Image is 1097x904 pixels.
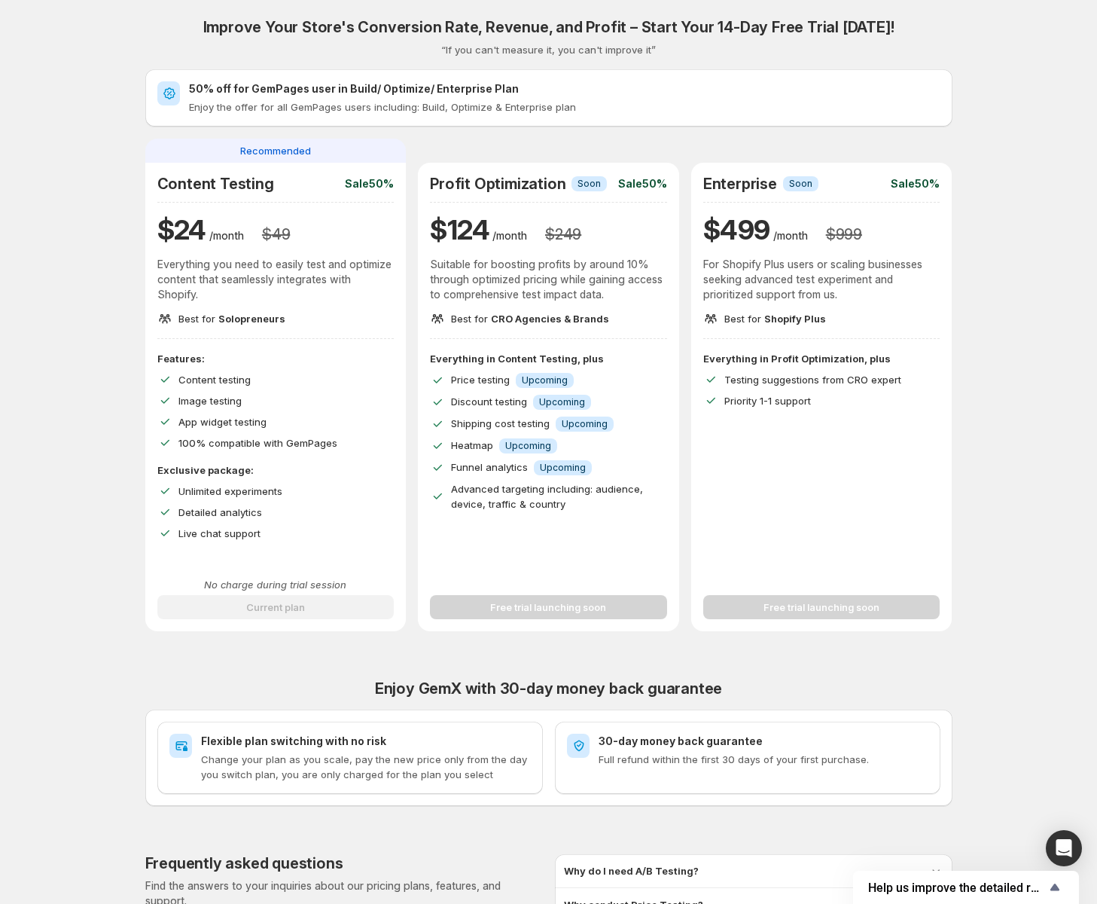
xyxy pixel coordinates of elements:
span: Soon [789,178,812,190]
h3: $ 249 [545,225,581,243]
p: Everything in Profit Optimization, plus [703,351,940,366]
h2: Flexible plan switching with no risk [201,734,531,749]
span: Help us improve the detailed report for A/B campaigns [868,881,1046,895]
p: Full refund within the first 30 days of your first purchase. [599,752,928,767]
span: Upcoming [505,440,551,452]
span: Solopreneurs [218,313,285,325]
h1: $ 124 [430,212,489,248]
p: /month [209,228,244,243]
span: Upcoming [540,462,586,474]
h2: Frequently asked questions [145,854,343,872]
span: App widget testing [178,416,267,428]
p: Best for [451,311,609,326]
p: Sale 50% [618,176,667,191]
span: Upcoming [562,418,608,430]
span: Recommended [240,143,311,158]
span: Price testing [451,374,510,386]
span: Funnel analytics [451,461,528,473]
span: Priority 1-1 support [724,395,811,407]
span: Soon [577,178,601,190]
p: Change your plan as you scale, pay the new price only from the day you switch plan, you are only ... [201,752,531,782]
p: Features: [157,351,395,366]
p: Best for [724,311,826,326]
p: Exclusive package: [157,463,395,478]
span: Upcoming [539,396,585,408]
p: “If you can't measure it, you can't improve it” [441,42,656,57]
h2: Enterprise [703,175,777,193]
span: Content testing [178,374,251,386]
span: Image testing [178,395,242,407]
p: Sale 50% [345,176,394,191]
p: No charge during trial session [157,577,395,592]
p: Enjoy the offer for all GemPages users including: Build, Optimize & Enterprise plan [189,99,940,115]
p: Best for [178,311,285,326]
p: Sale 50% [891,176,940,191]
span: Discount testing [451,395,527,408]
p: Everything you need to easily test and optimize content that seamlessly integrates with Shopify. [157,257,395,302]
h1: $ 499 [703,212,770,248]
span: Testing suggestions from CRO expert [724,374,901,386]
h3: $ 999 [826,225,862,243]
p: For Shopify Plus users or scaling businesses seeking advanced test experiment and prioritized sup... [703,257,940,302]
span: CRO Agencies & Brands [491,313,609,325]
span: Advanced targeting including: audience, device, traffic & country [451,483,643,510]
h3: $ 49 [262,225,290,243]
div: Open Intercom Messenger [1046,830,1082,866]
p: Suitable for boosting profits by around 10% through optimized pricing while gaining access to com... [430,257,667,302]
p: /month [492,228,527,243]
p: /month [773,228,808,243]
h2: Enjoy GemX with 30-day money back guarantee [145,680,952,698]
h2: Content Testing [157,175,274,193]
span: Shipping cost testing [451,417,550,429]
h2: Profit Optimization [430,175,565,193]
span: 100% compatible with GemPages [178,437,337,449]
h2: Improve Your Store's Conversion Rate, Revenue, and Profit – Start Your 14-Day Free Trial [DATE]! [203,18,894,36]
button: Show survey - Help us improve the detailed report for A/B campaigns [868,878,1064,896]
span: Shopify Plus [764,313,826,325]
p: Everything in Content Testing, plus [430,351,667,366]
span: Heatmap [451,439,493,451]
h2: 30-day money back guarantee [599,734,928,749]
h1: $ 24 [157,212,206,248]
span: Detailed analytics [178,506,262,518]
h3: Why do I need A/B Testing? [564,863,699,878]
h2: 50% off for GemPages user in Build/ Optimize/ Enterprise Plan [189,81,940,96]
span: Unlimited experiments [178,485,282,497]
span: Live chat support [178,527,261,539]
span: Upcoming [522,374,568,386]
